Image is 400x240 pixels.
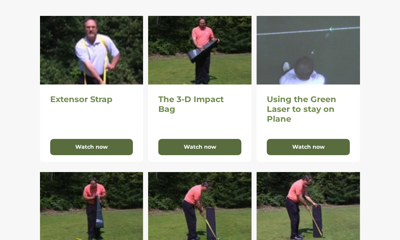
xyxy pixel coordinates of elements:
h2: Extensor Strap [50,95,133,104]
button: Watch now [158,139,241,155]
h2: The 3-D Impact Bag [158,95,241,114]
button: Watch now [50,139,133,155]
button: Watch now [267,139,350,155]
h2: Using the Green Laser to stay on Plane [267,95,350,124]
